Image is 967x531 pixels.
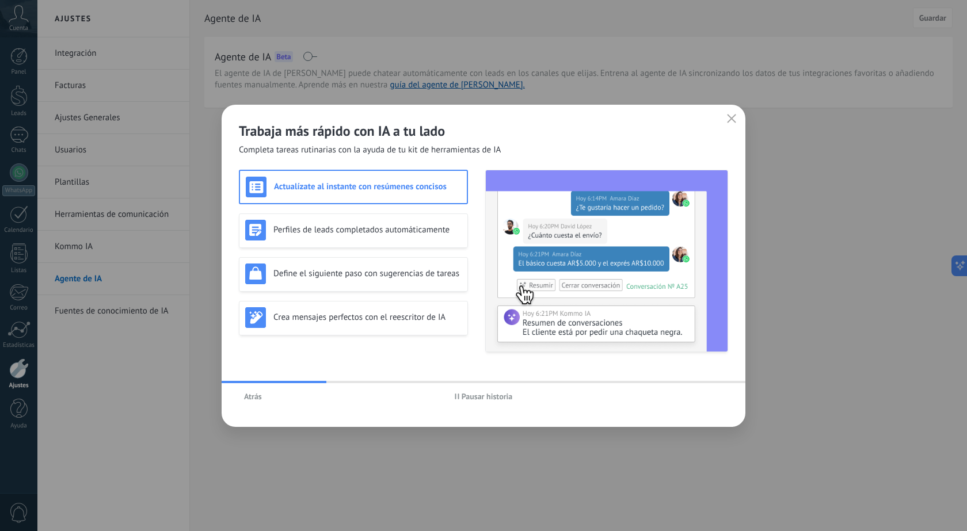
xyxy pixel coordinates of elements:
[239,122,728,140] h2: Trabaja más rápido con IA a tu lado
[273,268,462,279] h3: Define el siguiente paso con sugerencias de tareas
[239,388,267,405] button: Atrás
[273,312,462,323] h3: Crea mensajes perfectos con el reescritor de IA
[239,144,501,156] span: Completa tareas rutinarias con la ayuda de tu kit de herramientas de IA
[273,224,462,235] h3: Perfiles de leads completados automáticamente
[462,392,513,400] span: Pausar historia
[450,388,518,405] button: Pausar historia
[274,181,461,192] h3: Actualízate al instante con resúmenes concisos
[244,392,262,400] span: Atrás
